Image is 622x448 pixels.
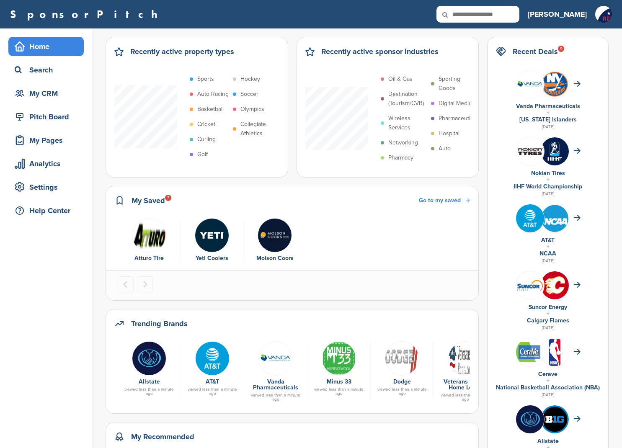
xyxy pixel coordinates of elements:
[122,341,176,375] a: Bi wggbs 400x400
[385,341,419,376] img: Open uri20141112 50798 udhg0i
[528,5,587,23] a: [PERSON_NAME]
[496,384,600,391] a: National Basketball Association (NBA)
[8,107,84,126] a: Pitch Board
[258,218,292,252] img: Molson coors logo
[258,341,293,376] img: 8shs2v5q 400x400
[13,62,84,77] div: Search
[132,341,166,376] img: Bi wggbs 400x400
[547,310,550,317] a: +
[197,90,229,99] p: Auto Racing
[185,254,239,263] div: Yeti Coolers
[388,90,427,108] p: Destination (Tourism/CVB)
[514,183,582,190] a: IIHF World Championship
[496,123,600,131] div: [DATE]
[541,137,569,165] img: Zskrbj6 400x400
[419,196,470,205] a: Go to my saved
[248,341,303,375] a: 8shs2v5q 400x400
[8,154,84,173] a: Analytics
[8,131,84,150] a: My Pages
[13,109,84,124] div: Pitch Board
[240,75,260,84] p: Hockey
[118,276,134,292] button: Previous slide
[496,324,600,332] div: [DATE]
[529,304,567,311] a: Suncor Energy
[131,318,188,330] h2: Trending Brands
[388,138,418,147] p: Networking
[438,393,493,402] div: viewed less than a minute ago
[516,405,544,433] img: Bi wggbs 400x400
[165,195,171,201] div: 3
[541,338,569,366] img: Open uri20141112 64162 izwz7i?1415806587
[496,190,600,198] div: [DATE]
[10,9,163,20] a: SponsorPitch
[448,341,483,376] img: Logo veterans united home loans 2x
[13,86,84,101] div: My CRM
[240,90,258,99] p: Soccer
[8,178,84,197] a: Settings
[531,170,565,177] a: Nokian Tires
[439,114,477,123] p: Pharmaceutical
[388,75,413,84] p: Oil & Gas
[322,341,356,376] img: Minus33 standard patch logo
[541,237,555,244] a: AT&T
[139,378,160,385] a: Allstate
[13,39,84,54] div: Home
[516,279,544,292] img: Data
[13,180,84,195] div: Settings
[8,37,84,56] a: Home
[439,75,477,93] p: Sporting Goods
[312,387,366,396] div: viewed less than a minute ago
[206,378,219,385] a: AT&T
[558,46,564,52] div: 9
[438,341,493,375] a: Logo veterans united home loans 2x
[547,377,550,384] a: +
[388,114,427,132] p: Wireless Services
[496,391,600,399] div: [DATE]
[547,243,550,250] a: +
[527,317,569,324] a: Calgary Flames
[8,84,84,103] a: My CRM
[444,378,488,391] a: Veterans United Home Loans
[185,341,240,375] a: Tpli2eyp 400x400
[195,341,230,376] img: Tpli2eyp 400x400
[197,135,216,144] p: Curling
[248,254,302,263] div: Molson Coors
[122,254,176,263] div: Atturo Tire
[375,341,429,375] a: Open uri20141112 50798 udhg0i
[547,176,550,183] a: +
[541,405,569,433] img: Eum25tej 400x400
[248,393,303,402] div: viewed less than a minute ago
[516,342,544,362] img: Data
[516,70,544,98] img: 8shs2v5q 400x400
[122,387,176,396] div: viewed less than a minute ago
[248,218,302,263] a: Molson coors logo Molson Coors
[132,218,166,252] img: Screen shot 2018 03 15 at 10.35.06 am
[516,204,544,232] img: Tpli2eyp 400x400
[496,257,600,265] div: [DATE]
[8,60,84,80] a: Search
[419,197,461,204] span: Go to my saved
[197,150,208,159] p: Golf
[197,120,215,129] p: Cricket
[393,378,411,385] a: Dodge
[8,201,84,220] a: Help Center
[547,109,550,116] a: +
[130,46,234,57] h2: Recently active property types
[516,103,580,110] a: Vanda Pharmaceuticals
[13,133,84,148] div: My Pages
[197,75,214,84] p: Sports
[131,431,194,443] h2: My Recommended
[253,378,298,391] a: Vanda Pharmaceuticals
[513,46,558,57] h2: Recent Deals
[132,195,165,206] h2: My Saved
[519,116,577,123] a: [US_STATE] Islanders
[439,144,451,153] p: Auto
[541,71,569,98] img: Open uri20141112 64162 1syu8aw?1415807642
[539,250,556,257] a: NCAA
[243,218,306,263] div: 3 of 3
[375,387,429,396] div: viewed less than a minute ago
[537,438,559,445] a: Allstate
[240,105,264,114] p: Olympics
[439,99,472,108] p: Digital Media
[541,204,569,232] img: St3croq2 400x400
